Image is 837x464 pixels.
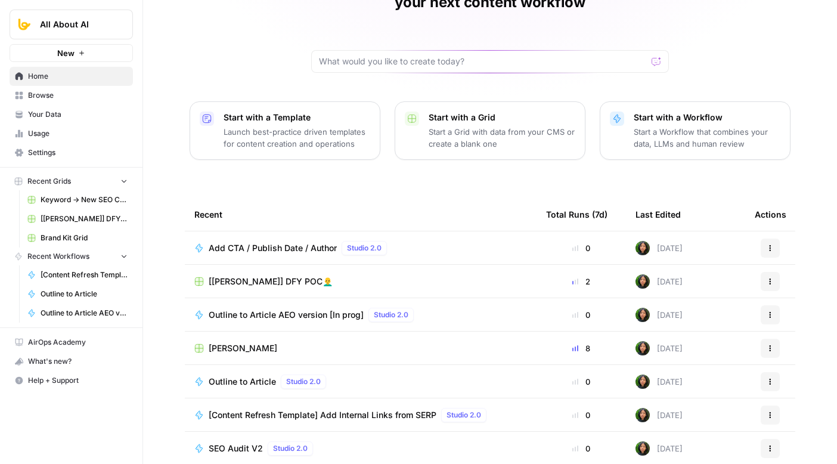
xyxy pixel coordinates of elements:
a: Outline to Article [22,284,133,304]
img: 71gc9am4ih21sqe9oumvmopgcasf [635,441,650,456]
span: SEO Audit V2 [209,443,263,454]
span: Outline to Article AEO version [In prog] [209,309,364,321]
span: Help + Support [28,375,128,386]
span: Outline to Article [209,376,276,388]
button: Workspace: All About AI [10,10,133,39]
p: Launch best-practice driven templates for content creation and operations [224,126,370,150]
a: Keyword -> New SEO Content Workflow ([PERSON_NAME]) [22,190,133,209]
img: All About AI Logo [14,14,35,35]
img: 71gc9am4ih21sqe9oumvmopgcasf [635,308,650,322]
img: 71gc9am4ih21sqe9oumvmopgcasf [635,274,650,289]
a: SEO Audit V2Studio 2.0 [194,441,527,456]
button: Start with a GridStart a Grid with data from your CMS or create a blank one [395,101,585,160]
a: [Content Refresh Template] Add Internal Links from SERP [22,265,133,284]
div: [DATE] [635,408,683,422]
p: Start with a Workflow [634,112,780,123]
span: [PERSON_NAME] [209,342,277,354]
a: Outline to Article AEO version [In prog]Studio 2.0 [194,308,527,322]
div: [DATE] [635,308,683,322]
span: Studio 2.0 [286,376,321,387]
button: New [10,44,133,62]
img: 71gc9am4ih21sqe9oumvmopgcasf [635,341,650,355]
span: Outline to Article [41,289,128,299]
div: Actions [755,198,786,231]
span: AirOps Academy [28,337,128,348]
div: [DATE] [635,341,683,355]
button: Help + Support [10,371,133,390]
span: Recent Workflows [27,251,89,262]
span: New [57,47,75,59]
p: Start with a Template [224,112,370,123]
input: What would you like to create today? [319,55,647,67]
div: 8 [546,342,616,354]
div: 0 [546,409,616,421]
span: Settings [28,147,128,158]
div: 0 [546,376,616,388]
button: Recent Workflows [10,248,133,265]
span: Home [28,71,128,82]
div: [DATE] [635,375,683,389]
a: [[PERSON_NAME]] DFY POC👨‍🦲 [22,209,133,228]
a: Add CTA / Publish Date / AuthorStudio 2.0 [194,241,527,255]
a: [PERSON_NAME] [194,342,527,354]
div: What's new? [10,352,132,370]
div: 0 [546,242,616,254]
span: Keyword -> New SEO Content Workflow ([PERSON_NAME]) [41,194,128,205]
img: 71gc9am4ih21sqe9oumvmopgcasf [635,375,650,389]
span: Studio 2.0 [447,410,481,420]
span: Add CTA / Publish Date / Author [209,242,337,254]
a: Home [10,67,133,86]
a: Usage [10,124,133,143]
span: [Content Refresh Template] Add Internal Links from SERP [209,409,436,421]
img: 71gc9am4ih21sqe9oumvmopgcasf [635,408,650,422]
div: 0 [546,309,616,321]
a: [Content Refresh Template] Add Internal Links from SERPStudio 2.0 [194,408,527,422]
span: [[PERSON_NAME]] DFY POC👨‍🦲 [41,214,128,224]
button: Start with a WorkflowStart a Workflow that combines your data, LLMs and human review [600,101,790,160]
span: Studio 2.0 [273,443,308,454]
a: Outline to ArticleStudio 2.0 [194,375,527,389]
span: Studio 2.0 [374,310,408,320]
a: Your Data [10,105,133,124]
span: Brand Kit Grid [41,233,128,243]
p: Start a Grid with data from your CMS or create a blank one [429,126,575,150]
div: 0 [546,443,616,454]
span: Recent Grids [27,176,71,187]
span: All About AI [40,18,112,30]
span: [[PERSON_NAME]] DFY POC👨‍🦲 [209,276,333,287]
span: Browse [28,90,128,101]
img: 71gc9am4ih21sqe9oumvmopgcasf [635,241,650,255]
button: Start with a TemplateLaunch best-practice driven templates for content creation and operations [190,101,380,160]
span: Usage [28,128,128,139]
button: What's new? [10,352,133,371]
p: Start with a Grid [429,112,575,123]
a: [[PERSON_NAME]] DFY POC👨‍🦲 [194,276,527,287]
div: Recent [194,198,527,231]
div: Total Runs (7d) [546,198,607,231]
span: Studio 2.0 [347,243,382,253]
a: Outline to Article AEO version [In prog] [22,304,133,323]
div: Last Edited [635,198,681,231]
a: Settings [10,143,133,162]
span: Your Data [28,109,128,120]
div: [DATE] [635,274,683,289]
div: [DATE] [635,441,683,456]
a: Brand Kit Grid [22,228,133,248]
button: Recent Grids [10,172,133,190]
div: [DATE] [635,241,683,255]
a: Browse [10,86,133,105]
span: [Content Refresh Template] Add Internal Links from SERP [41,270,128,280]
a: AirOps Academy [10,333,133,352]
div: 2 [546,276,616,287]
p: Start a Workflow that combines your data, LLMs and human review [634,126,780,150]
span: Outline to Article AEO version [In prog] [41,308,128,318]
